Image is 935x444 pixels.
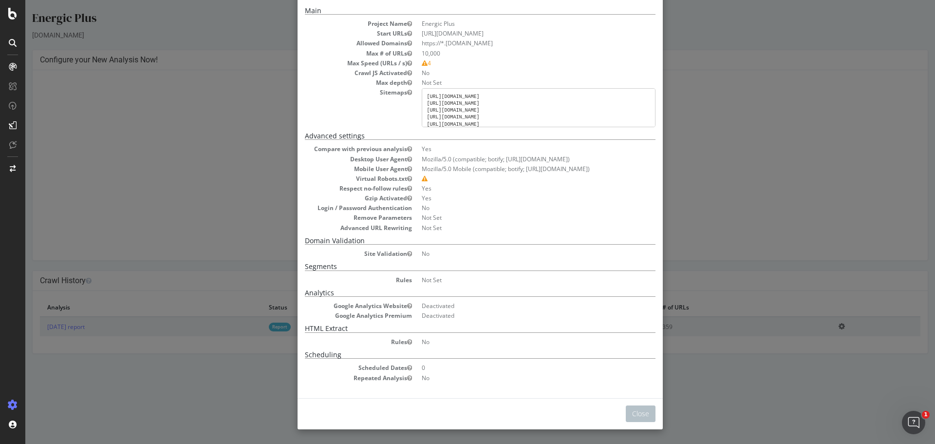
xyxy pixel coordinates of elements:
dt: Virtual Robots.txt [280,174,387,183]
dd: Not Set [396,224,630,232]
dt: Gzip Activated [280,194,387,202]
dt: Max depth [280,78,387,87]
dd: Yes [396,184,630,193]
dt: Site Validation [280,250,387,258]
dd: Deactivated [396,311,630,320]
dd: 10,000 [396,49,630,58]
button: Close [600,405,630,422]
dd: No [396,69,630,77]
dt: Compare with previous analysis [280,145,387,153]
dd: Yes [396,145,630,153]
dt: Login / Password Authentication [280,204,387,212]
dt: Google Analytics Website [280,302,387,310]
h5: Scheduling [280,351,630,359]
li: https://*.[DOMAIN_NAME] [396,39,630,47]
dt: Scheduled Dates [280,364,387,372]
dd: No [396,250,630,258]
dt: Mobile User Agent [280,165,387,173]
span: 1 [922,411,930,419]
dt: Repeated Analysis [280,374,387,382]
h5: Segments [280,263,630,270]
h5: Advanced settings [280,132,630,140]
dt: Advanced URL Rewriting [280,224,387,232]
dt: Start URLs [280,29,387,38]
dt: Google Analytics Premium [280,311,387,320]
dt: Rules [280,338,387,346]
dt: Remove Parameters [280,213,387,222]
dt: Sitemaps [280,88,387,97]
dt: Respect no-follow rules [280,184,387,193]
dt: Max Speed (URLs / s) [280,59,387,67]
dd: Deactivated [396,302,630,310]
dd: Mozilla/5.0 (compatible; botify; [URL][DOMAIN_NAME]) [396,155,630,163]
iframe: Intercom live chat [902,411,925,434]
h5: Domain Validation [280,237,630,245]
dd: [URL][DOMAIN_NAME] [396,29,630,38]
dd: Not Set [396,276,630,284]
dd: No [396,204,630,212]
dd: Yes [396,194,630,202]
h5: Main [280,7,630,15]
dt: Max # of URLs [280,49,387,58]
dt: Allowed Domains [280,39,387,47]
dd: Mozilla/5.0 Mobile (compatible; botify; [URL][DOMAIN_NAME]) [396,165,630,173]
dd: Not Set [396,78,630,87]
dt: Project Name [280,19,387,28]
h5: Analytics [280,289,630,297]
dd: Energic Plus [396,19,630,28]
dt: Rules [280,276,387,284]
dt: Desktop User Agent [280,155,387,163]
dd: No [396,338,630,346]
pre: [URL][DOMAIN_NAME] [URL][DOMAIN_NAME] [URL][DOMAIN_NAME] [URL][DOMAIN_NAME] [URL][DOMAIN_NAME] [U... [396,88,630,127]
dd: Not Set [396,213,630,222]
dd: 0 [396,364,630,372]
dd: No [396,374,630,382]
dt: Crawl JS Activated [280,69,387,77]
span: 4 [396,59,406,67]
h5: HTML Extract [280,325,630,332]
